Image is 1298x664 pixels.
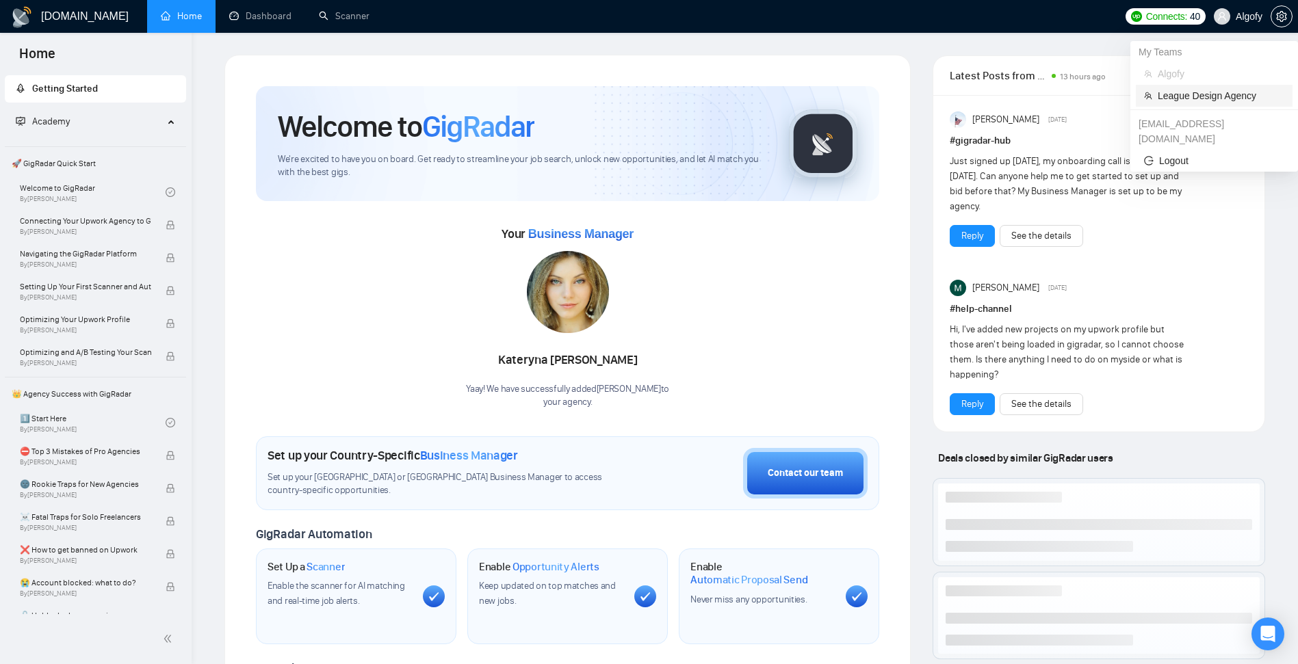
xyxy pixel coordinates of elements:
span: Latest Posts from the GigRadar Community [950,67,1047,84]
a: See the details [1011,397,1072,412]
img: Milan Stojanovic [950,280,966,296]
span: Setting Up Your First Scanner and Auto-Bidder [20,280,151,293]
span: By [PERSON_NAME] [20,589,151,598]
span: setting [1271,11,1292,22]
span: By [PERSON_NAME] [20,228,151,236]
a: Reply [961,397,983,412]
span: rocket [16,83,25,93]
span: Optimizing Your Upwork Profile [20,313,151,326]
span: lock [166,549,175,559]
div: Just signed up [DATE], my onboarding call is not till [DATE]. Can anyone help me to get started t... [950,154,1189,214]
span: Automatic Proposal Send [690,573,807,587]
p: your agency . [466,396,669,409]
span: Navigating the GigRadar Platform [20,247,151,261]
button: See the details [1000,225,1083,247]
button: Reply [950,225,995,247]
span: 🚀 GigRadar Quick Start [6,150,185,177]
span: team [1144,92,1152,100]
span: check-circle [166,418,175,427]
span: lock [166,253,175,263]
span: Home [8,44,66,72]
li: Getting Started [5,75,186,103]
div: Open Intercom Messenger [1251,617,1284,650]
span: Deals closed by similar GigRadar users [933,446,1118,470]
span: lock [166,516,175,526]
button: Reply [950,393,995,415]
h1: Set Up a [268,560,345,574]
span: 🔓 Unblocked cases: review [20,609,151,622]
span: lock [166,451,175,460]
span: ☠️ Fatal Traps for Solo Freelancers [20,510,151,524]
span: lock [166,286,175,295]
h1: Enable [690,560,835,587]
span: lock [166,483,175,493]
span: Keep updated on top matches and new jobs. [479,580,616,607]
span: Your [502,226,634,241]
h1: Enable [479,560,599,574]
span: 13 hours ago [1060,72,1106,81]
h1: Welcome to [278,108,534,145]
img: Anisuzzaman Khan [950,111,966,128]
span: Business Manager [420,448,518,463]
span: lock [166,582,175,592]
span: Connecting Your Upwork Agency to GigRadar [20,214,151,228]
span: Algofy [1158,66,1284,81]
a: searchScanner [319,10,369,22]
span: [PERSON_NAME] [972,280,1039,295]
span: Getting Started [32,83,98,94]
span: Academy [32,116,70,127]
span: By [PERSON_NAME] [20,491,151,499]
span: By [PERSON_NAME] [20,261,151,269]
div: Hi, I've added new projects on my upwork profile but those aren't being loaded in gigradar, so I ... [950,322,1189,382]
div: Yaay! We have successfully added [PERSON_NAME] to [466,383,669,409]
span: ❌ How to get banned on Upwork [20,543,151,557]
a: dashboardDashboard [229,10,291,22]
h1: # help-channel [950,302,1248,317]
span: Optimizing and A/B Testing Your Scanner for Better Results [20,345,151,359]
span: team [1144,70,1152,78]
span: Never miss any opportunities. [690,594,807,605]
span: We're excited to have you on board. Get ready to streamline your job search, unlock new opportuni... [278,153,767,179]
span: Set up your [GEOGRAPHIC_DATA] or [GEOGRAPHIC_DATA] Business Manager to access country-specific op... [268,471,627,497]
span: double-left [163,632,177,646]
a: 1️⃣ Start HereBy[PERSON_NAME] [20,408,166,438]
span: Scanner [307,560,345,574]
a: Welcome to GigRadarBy[PERSON_NAME] [20,177,166,207]
img: gigradar-logo.png [789,109,857,178]
span: GigRadar Automation [256,527,372,542]
a: setting [1271,11,1293,22]
span: Logout [1144,153,1284,168]
span: League Design Agency [1158,88,1284,103]
img: logo [11,6,33,28]
a: Reply [961,228,983,243]
div: Kateryna [PERSON_NAME] [466,349,669,372]
span: lock [166,351,175,361]
a: See the details [1011,228,1072,243]
span: ⛔ Top 3 Mistakes of Pro Agencies [20,444,151,458]
div: My Teams [1130,41,1298,63]
span: By [PERSON_NAME] [20,293,151,302]
span: fund-projection-screen [16,116,25,126]
button: setting [1271,5,1293,27]
span: By [PERSON_NAME] [20,326,151,334]
h1: # gigradar-hub [950,133,1248,148]
span: By [PERSON_NAME] [20,557,151,565]
span: Connects: [1146,9,1187,24]
span: [PERSON_NAME] [972,112,1039,127]
img: upwork-logo.png [1131,11,1142,22]
span: GigRadar [422,108,534,145]
span: Enable the scanner for AI matching and real-time job alerts. [268,580,405,607]
span: By [PERSON_NAME] [20,458,151,466]
a: homeHome [161,10,202,22]
span: 😭 Account blocked: what to do? [20,576,151,589]
span: 40 [1190,9,1200,24]
span: lock [166,220,175,230]
div: Contact our team [768,466,843,481]
span: lock [166,319,175,328]
span: [DATE] [1048,114,1067,126]
h1: Set up your Country-Specific [268,448,518,463]
span: Opportunity Alerts [512,560,599,574]
button: Contact our team [743,448,868,499]
span: user [1217,12,1227,21]
div: fariz.apriyanto@gigradar.io [1130,113,1298,150]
